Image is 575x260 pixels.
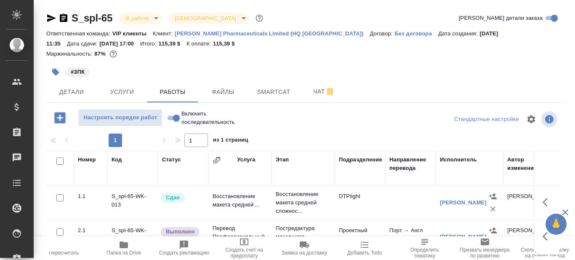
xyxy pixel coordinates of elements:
[154,236,214,260] button: Создать рекламацию
[213,156,221,164] button: Сгруппировать
[385,222,436,252] td: Порт → Англ
[503,222,554,252] td: [PERSON_NAME]
[46,13,56,23] button: Скопировать ссылку для ЯМессенджера
[159,250,209,256] span: Создать рекламацию
[208,188,272,217] td: Восстановление макета средней ...
[503,188,554,217] td: [PERSON_NAME]
[515,236,575,260] button: Скопировать ссылку на оценку заказа
[166,228,194,236] p: Выполнен
[538,226,558,247] button: Здесь прячутся важные кнопки
[108,48,119,59] button: 1214.03 RUB; 0.00 USD;
[67,40,99,47] p: Дата сдачи:
[59,13,69,23] button: Скопировать ссылку
[541,111,559,127] span: Посмотреть информацию
[339,155,382,164] div: Подразделение
[549,215,563,233] span: 🙏
[49,250,79,256] span: Пересчитать
[394,29,438,37] a: Без договора
[440,199,487,206] a: [PERSON_NAME]
[34,236,94,260] button: Пересчитать
[438,30,479,37] p: Дата создания:
[455,236,515,260] button: Призвать менеджера по развитию
[107,222,158,252] td: S_spl-65-WK-010
[276,224,330,249] p: Постредактура машинного перевода
[172,15,238,22] button: [DEMOGRAPHIC_DATA]
[46,63,65,81] button: Добавить тэг
[459,14,543,22] span: [PERSON_NAME] детали заказа
[276,155,289,164] div: Этап
[158,40,186,47] p: 115,39 $
[102,87,142,97] span: Услуги
[94,236,154,260] button: Папка на Drive
[140,40,158,47] p: Итого:
[123,15,151,22] button: В работе
[507,155,549,172] div: Автор изменения
[460,247,510,259] span: Призвать менеджера по развитию
[153,30,175,37] p: Клиент:
[186,40,213,47] p: К оплате:
[325,87,335,97] svg: Отписаться
[78,192,103,201] div: 1.1
[254,13,265,24] button: Доп статусы указывают на важность/срочность заказа
[106,250,141,256] span: Папка на Drive
[440,155,477,164] div: Исполнитель
[520,247,570,259] span: Скопировать ссылку на оценку заказа
[304,86,344,97] span: Чат
[219,247,269,259] span: Создать счет на предоплату
[335,222,385,252] td: Проектный офис
[162,155,181,164] div: Статус
[389,155,431,172] div: Направление перевода
[181,110,235,126] span: Включить последовательность
[175,29,370,37] a: [PERSON_NAME] Pharmaceuticals Limited (HQ [GEOGRAPHIC_DATA])
[94,51,107,57] p: 87%
[399,247,450,259] span: Определить тематику
[334,236,394,260] button: Добавить Todo
[487,190,499,203] button: Назначить
[46,30,112,37] p: Ответственная команда:
[160,192,204,204] div: Менеджер проверил работу исполнителя, передает ее на следующий этап
[440,233,487,240] a: [PERSON_NAME]
[119,13,161,24] div: В работе
[546,214,567,235] button: 🙏
[214,236,274,260] button: Создать счет на предоплату
[65,68,91,75] span: ЗПК
[51,87,92,97] span: Детали
[208,220,272,254] td: Перевод Профессиональный Порт ...
[112,30,153,37] p: VIP клиенты
[46,51,94,57] p: Маржинальность:
[452,113,521,126] div: split button
[72,12,112,24] a: S_spl-65
[99,40,140,47] p: [DATE] 17:00
[213,135,248,147] span: из 1 страниц
[78,155,96,164] div: Номер
[78,226,103,235] div: 2.1
[160,226,204,238] div: Исполнитель завершил работу
[347,250,382,256] span: Добавить Todo
[152,87,193,97] span: Работы
[487,203,499,215] button: Удалить
[112,155,122,164] div: Код
[282,250,327,256] span: Заявка на доставку
[48,109,72,126] button: Добавить работу
[487,224,499,237] button: Назначить
[71,68,85,76] p: #ЗПК
[213,40,241,47] p: 115,39 $
[168,13,248,24] div: В работе
[203,87,243,97] span: Файлы
[521,109,541,129] span: Настроить таблицу
[107,188,158,217] td: S_spl-65-WK-013
[394,236,455,260] button: Определить тематику
[276,190,330,215] p: Восстановление макета средней сложнос...
[78,109,162,126] button: Настроить порядок работ
[237,155,255,164] div: Услуга
[274,236,335,260] button: Заявка на доставку
[370,30,395,37] p: Договор:
[175,30,370,37] p: [PERSON_NAME] Pharmaceuticals Limited (HQ [GEOGRAPHIC_DATA])
[538,192,558,212] button: Здесь прячутся важные кнопки
[253,87,294,97] span: Smartcat
[335,188,385,217] td: DTPlight
[166,193,180,202] p: Сдан
[394,30,438,37] p: Без договора
[83,113,158,123] span: Настроить порядок работ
